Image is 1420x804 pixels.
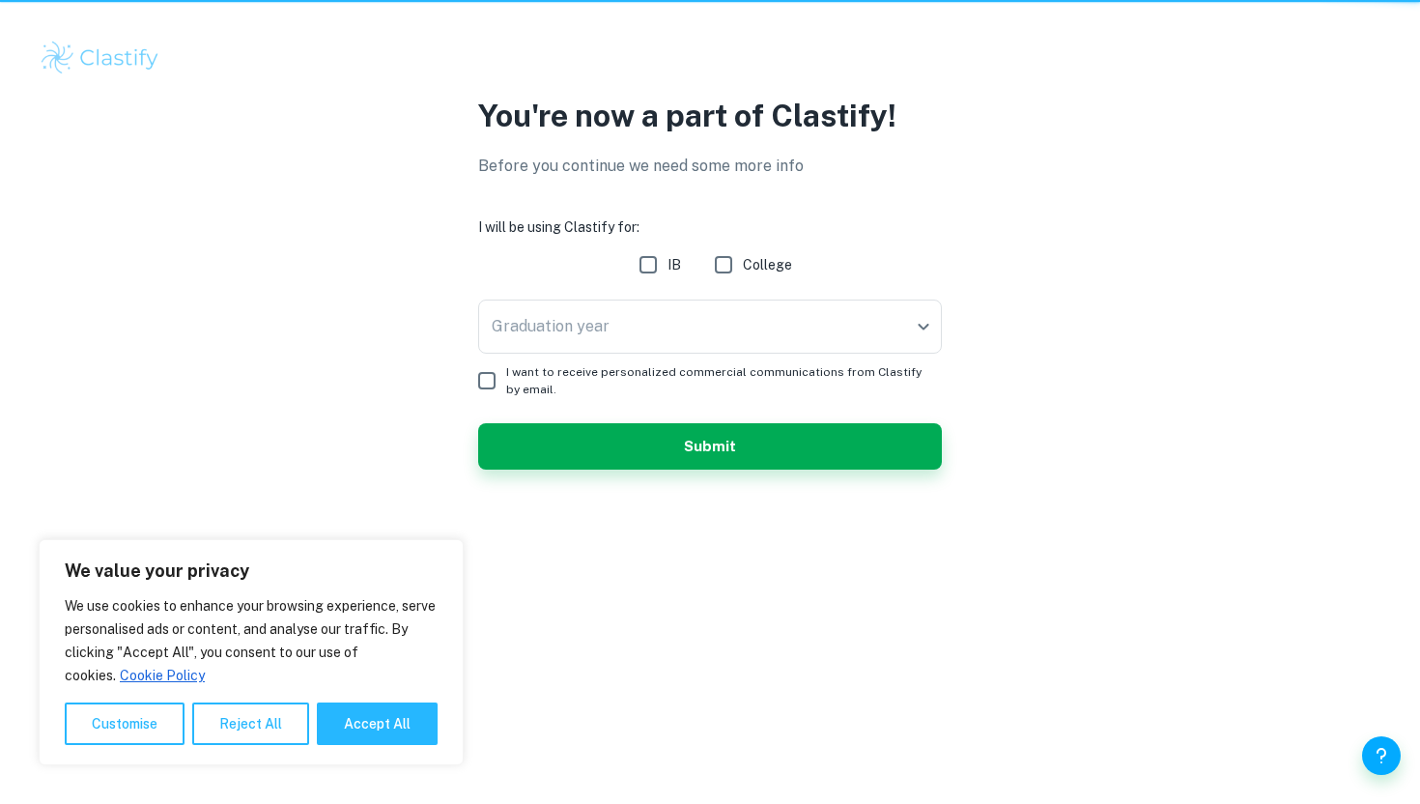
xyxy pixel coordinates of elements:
[65,703,185,745] button: Customise
[39,539,464,765] div: We value your privacy
[478,155,942,178] p: Before you continue we need some more info
[478,216,942,238] h6: I will be using Clastify for:
[39,39,1381,77] a: Clastify logo
[743,254,792,275] span: College
[39,39,161,77] img: Clastify logo
[317,703,438,745] button: Accept All
[478,93,942,139] p: You're now a part of Clastify!
[192,703,309,745] button: Reject All
[119,667,206,684] a: Cookie Policy
[65,560,438,583] p: We value your privacy
[506,363,926,398] span: I want to receive personalized commercial communications from Clastify by email.
[1362,736,1401,775] button: Help and Feedback
[667,254,681,275] span: IB
[65,594,438,687] p: We use cookies to enhance your browsing experience, serve personalised ads or content, and analys...
[478,423,942,470] button: Submit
